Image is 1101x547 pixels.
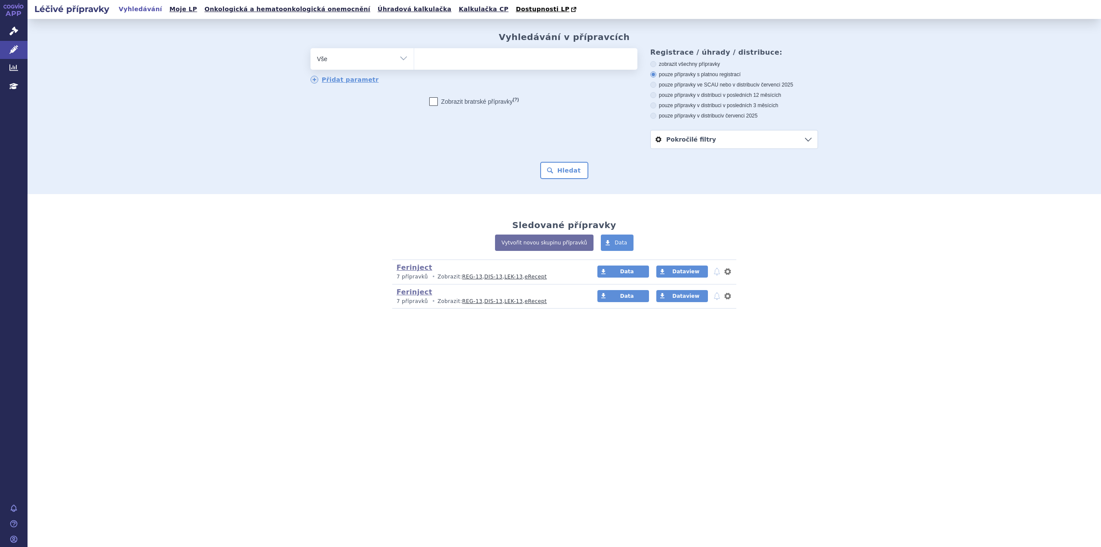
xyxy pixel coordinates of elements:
a: Dataview [656,266,708,278]
h3: Registrace / úhrady / distribuce: [650,48,818,56]
a: Data [597,266,649,278]
span: Data [620,269,634,275]
a: Přidat parametr [311,76,379,83]
i: • [430,298,437,305]
a: Kalkulačka CP [456,3,511,15]
a: Vyhledávání [116,3,165,15]
a: eRecept [525,274,547,280]
a: Dostupnosti LP [513,3,581,15]
a: LEK-13 [504,274,523,280]
a: Data [601,235,634,251]
p: Zobrazit: , , , [397,298,581,305]
p: Zobrazit: , , , [397,273,581,281]
label: pouze přípravky v distribuci [650,112,818,119]
span: Dataview [672,293,699,299]
a: Ferinject [397,288,432,296]
button: notifikace [713,291,721,301]
span: Data [620,293,634,299]
a: Onkologická a hematoonkologická onemocnění [202,3,373,15]
a: Pokročilé filtry [651,130,818,148]
a: Dataview [656,290,708,302]
button: nastavení [723,266,732,277]
button: Hledat [540,162,589,179]
span: Dostupnosti LP [516,6,569,12]
a: Úhradová kalkulačka [375,3,454,15]
a: Moje LP [167,3,200,15]
a: DIS-13 [484,298,502,304]
span: 7 přípravků [397,298,428,304]
span: v červenci 2025 [721,113,757,119]
label: Zobrazit bratrské přípravky [429,97,519,106]
a: Ferinject [397,263,432,272]
button: nastavení [723,291,732,301]
label: pouze přípravky s platnou registrací [650,71,818,78]
h2: Léčivé přípravky [28,3,116,15]
h2: Sledované přípravky [512,220,616,230]
label: pouze přípravky v distribuci v posledních 3 měsících [650,102,818,109]
label: pouze přípravky ve SCAU nebo v distribuci [650,81,818,88]
i: • [430,273,437,281]
a: Vytvořit novou skupinu přípravků [495,235,594,251]
label: zobrazit všechny přípravky [650,61,818,68]
a: Data [597,290,649,302]
a: REG-13 [462,298,483,304]
button: notifikace [713,266,721,277]
label: pouze přípravky v distribuci v posledních 12 měsících [650,92,818,99]
span: Dataview [672,269,699,275]
a: REG-13 [462,274,483,280]
abbr: (?) [513,97,519,102]
span: 7 přípravků [397,274,428,280]
a: eRecept [525,298,547,304]
a: LEK-13 [504,298,523,304]
a: DIS-13 [484,274,502,280]
span: Data [615,240,627,246]
h2: Vyhledávání v přípravcích [499,32,630,42]
span: v červenci 2025 [757,82,793,88]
